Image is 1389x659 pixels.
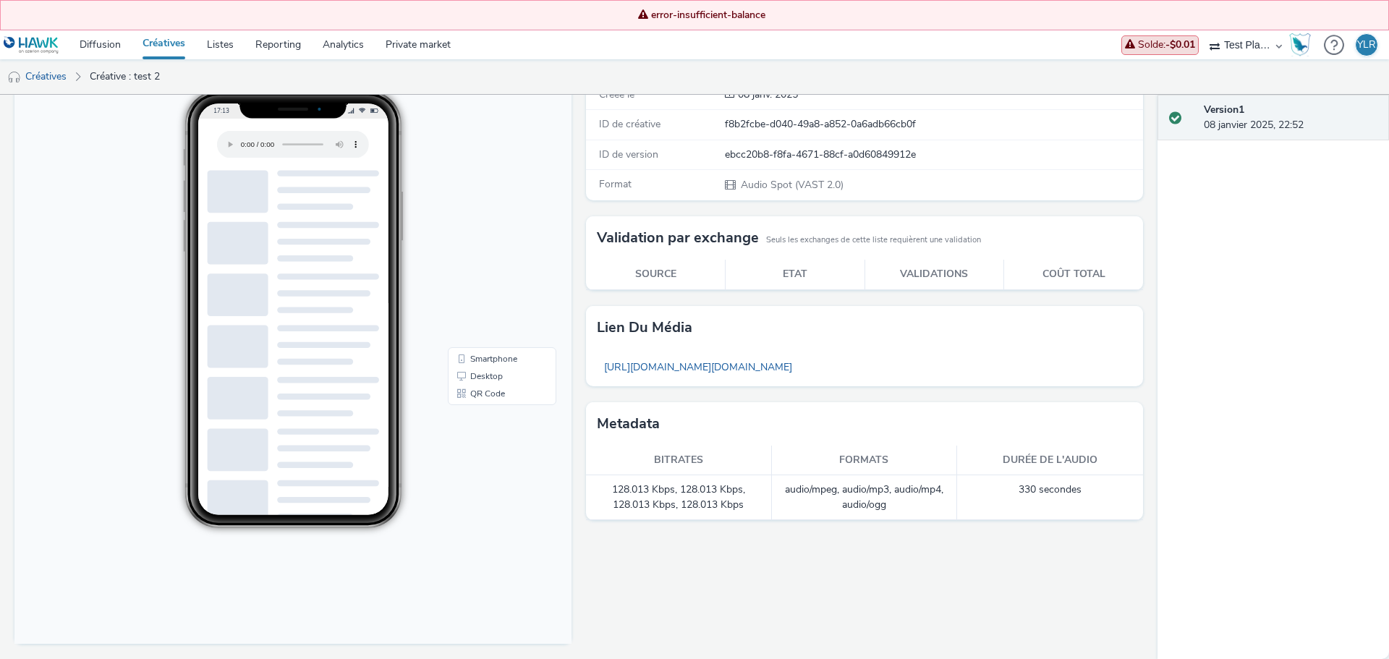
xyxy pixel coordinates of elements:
th: Validations [865,260,1004,289]
div: 08 janvier 2025, 22:52 [1204,103,1377,132]
h3: Lien du média [597,317,692,339]
span: Audio Spot (VAST 2.0) [739,178,844,192]
th: Source [586,260,726,289]
span: Format [599,177,632,191]
span: Desktop [456,321,488,330]
td: audio/mpeg, audio/mp3, audio/mp4, audio/ogg [772,475,958,520]
strong: Version 1 [1204,103,1244,116]
th: Durée de l'audio [957,446,1143,475]
div: f8b2fcbe-d040-49a8-a852-0a6adb66cb0f [725,117,1142,132]
span: 08 janv. 2025 [735,88,798,101]
span: Créée le [599,88,634,101]
span: QR Code [456,339,490,347]
a: Reporting [245,30,312,59]
a: Analytics [312,30,375,59]
span: Smartphone [456,304,503,313]
th: Coût total [1004,260,1144,289]
div: YLR [1357,34,1376,56]
a: [URL][DOMAIN_NAME][DOMAIN_NAME] [597,353,799,381]
li: QR Code [436,334,539,352]
img: undefined Logo [4,36,59,54]
span: ID de créative [599,117,660,131]
strong: -$0.01 [1165,38,1195,51]
li: Smartphone [436,299,539,317]
span: ID de version [599,148,658,161]
td: 128.013 Kbps, 128.013 Kbps, 128.013 Kbps, 128.013 Kbps [586,475,772,520]
th: Etat [726,260,865,289]
th: Formats [772,446,958,475]
small: Seuls les exchanges de cette liste requièrent une validation [766,234,981,246]
div: Création 08 janvier 2025, 22:52 [735,88,798,102]
li: Desktop [436,317,539,334]
span: error-insufficient-balance [30,8,1374,22]
h3: Metadata [597,413,660,435]
a: Hawk Academy [1289,33,1317,56]
div: ebcc20b8-f8fa-4671-88cf-a0d60849912e [725,148,1142,162]
img: audio [7,70,22,85]
a: Private market [375,30,462,59]
th: Bitrates [586,446,772,475]
h3: Validation par exchange [597,227,759,249]
a: Listes [196,30,245,59]
div: Les dépenses d'aujourd'hui ne sont pas encore prises en compte dans le solde [1121,35,1199,54]
a: Créatives [132,30,196,59]
span: Solde : [1125,38,1195,51]
td: 330 secondes [957,475,1143,520]
img: Hawk Academy [1289,33,1311,56]
a: Créative : test 2 [82,59,167,94]
a: Diffusion [69,30,132,59]
span: 17:13 [199,56,215,64]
